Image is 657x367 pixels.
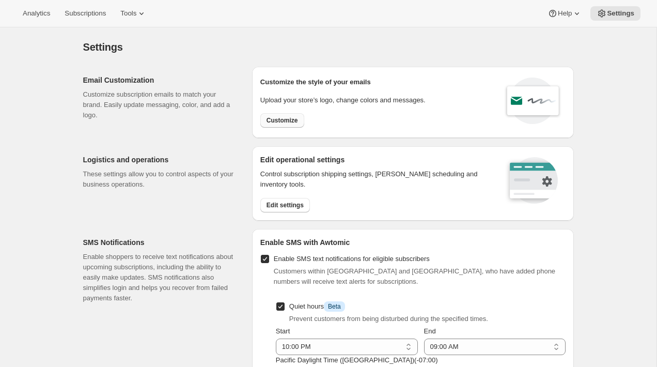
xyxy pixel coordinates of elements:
span: Enable SMS text notifications for eligible subscribers [274,255,430,263]
button: Help [541,6,588,21]
span: Edit settings [267,201,304,209]
span: Prevent customers from being disturbed during the specified times. [289,315,488,323]
span: Beta [328,302,341,311]
p: These settings allow you to control aspects of your business operations. [83,169,236,190]
p: Upload your store’s logo, change colors and messages. [260,95,426,105]
h2: Edit operational settings [260,155,491,165]
button: Customize [260,113,304,128]
h2: Email Customization [83,75,236,85]
span: Analytics [23,9,50,18]
button: Settings [590,6,640,21]
span: Customers within [GEOGRAPHIC_DATA] and [GEOGRAPHIC_DATA], who have added phone numbers will recei... [274,267,555,285]
p: Pacific Daylight Time ([GEOGRAPHIC_DATA]) ( -07 : 00 ) [276,355,566,365]
span: Settings [607,9,634,18]
p: Customize subscription emails to match your brand. Easily update messaging, color, and add a logo. [83,89,236,120]
span: Quiet hours [289,302,345,310]
h2: SMS Notifications [83,237,236,248]
span: Settings [83,41,123,53]
span: Customize [267,116,298,125]
button: Tools [114,6,153,21]
button: Subscriptions [58,6,112,21]
p: Customize the style of your emails [260,77,371,87]
p: Control subscription shipping settings, [PERSON_NAME] scheduling and inventory tools. [260,169,491,190]
button: Analytics [17,6,56,21]
span: Subscriptions [65,9,106,18]
p: Enable shoppers to receive text notifications about upcoming subscriptions, including the ability... [83,252,236,303]
h2: Enable SMS with Awtomic [260,237,566,248]
span: Help [558,9,572,18]
span: Start [276,327,290,335]
h2: Logistics and operations [83,155,236,165]
button: Edit settings [260,198,310,212]
span: Tools [120,9,136,18]
span: End [424,327,436,335]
